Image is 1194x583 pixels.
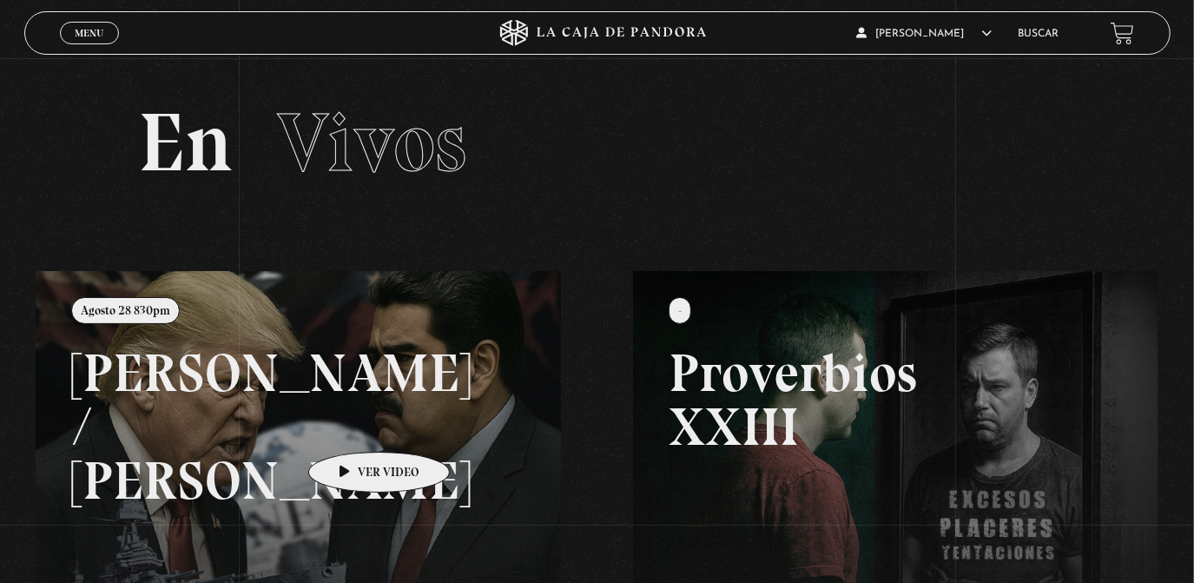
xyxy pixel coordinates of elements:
a: View your shopping cart [1111,22,1134,45]
span: Cerrar [69,43,109,55]
span: Menu [75,28,103,38]
span: [PERSON_NAME] [857,29,993,39]
h2: En [139,102,1056,184]
span: Vivos [278,93,467,192]
a: Buscar [1018,29,1059,39]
